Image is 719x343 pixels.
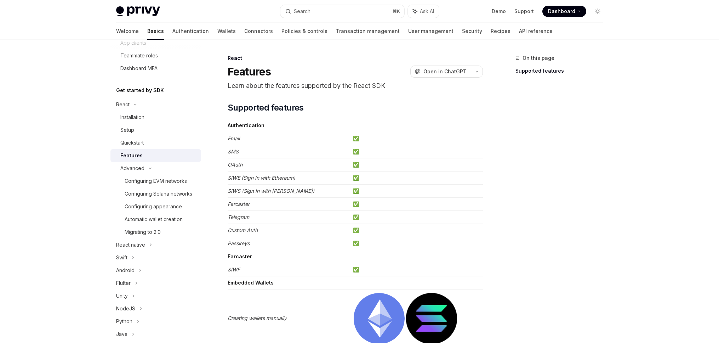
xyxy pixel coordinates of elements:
[116,86,164,95] h5: Get started by SDK
[228,102,304,113] span: Supported features
[110,226,201,238] a: Migrating to 2.0
[519,23,553,40] a: API reference
[116,317,132,326] div: Python
[110,136,201,149] a: Quickstart
[280,5,404,18] button: Search...⌘K
[110,213,201,226] a: Automatic wallet creation
[116,23,139,40] a: Welcome
[228,240,250,246] em: Passkeys
[228,81,483,91] p: Learn about the features supported by the React SDK
[116,304,135,313] div: NodeJS
[116,292,128,300] div: Unity
[350,171,483,185] td: ✅
[350,158,483,171] td: ✅
[281,23,327,40] a: Policies & controls
[120,139,144,147] div: Quickstart
[462,23,482,40] a: Security
[350,211,483,224] td: ✅
[350,198,483,211] td: ✅
[350,263,483,276] td: ✅
[393,9,400,14] span: ⌘ K
[228,214,249,220] em: Telegram
[514,8,534,15] a: Support
[125,228,161,236] div: Migrating to 2.0
[125,215,183,224] div: Automatic wallet creation
[116,241,145,249] div: React native
[228,266,240,272] em: SIWF
[548,8,575,15] span: Dashboard
[116,266,135,275] div: Android
[120,151,143,160] div: Features
[228,227,258,233] em: Custom Auth
[125,190,192,198] div: Configuring Solana networks
[523,54,554,62] span: On this page
[350,237,483,250] td: ✅
[228,122,264,128] strong: Authentication
[125,177,187,185] div: Configuring EVM networks
[228,135,240,141] em: Email
[120,164,144,173] div: Advanced
[542,6,586,17] a: Dashboard
[408,23,453,40] a: User management
[116,253,127,262] div: Swift
[110,111,201,124] a: Installation
[147,23,164,40] a: Basics
[423,68,467,75] span: Open in ChatGPT
[228,188,314,194] em: SIWS (Sign In with [PERSON_NAME])
[350,224,483,237] td: ✅
[116,6,160,16] img: light logo
[350,145,483,158] td: ✅
[110,200,201,213] a: Configuring appearance
[116,100,130,109] div: React
[228,253,252,259] strong: Farcaster
[116,330,127,338] div: Java
[228,65,271,78] h1: Features
[110,49,201,62] a: Teammate roles
[110,124,201,136] a: Setup
[228,148,239,154] em: SMS
[110,175,201,187] a: Configuring EVM networks
[120,51,158,60] div: Teammate roles
[515,65,609,77] a: Supported features
[294,7,314,16] div: Search...
[172,23,209,40] a: Authentication
[217,23,236,40] a: Wallets
[491,23,510,40] a: Recipes
[228,175,295,181] em: SIWE (Sign In with Ethereum)
[244,23,273,40] a: Connectors
[228,201,250,207] em: Farcaster
[110,149,201,162] a: Features
[350,132,483,145] td: ✅
[120,64,158,73] div: Dashboard MFA
[336,23,400,40] a: Transaction management
[228,162,242,168] em: OAuth
[116,279,131,287] div: Flutter
[410,66,471,78] button: Open in ChatGPT
[350,185,483,198] td: ✅
[408,5,439,18] button: Ask AI
[420,8,434,15] span: Ask AI
[228,280,274,286] strong: Embedded Wallets
[492,8,506,15] a: Demo
[110,62,201,75] a: Dashboard MFA
[228,315,287,321] em: Creating wallets manually
[120,113,144,122] div: Installation
[228,55,483,62] div: React
[120,126,134,134] div: Setup
[125,202,182,211] div: Configuring appearance
[110,187,201,200] a: Configuring Solana networks
[592,6,603,17] button: Toggle dark mode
